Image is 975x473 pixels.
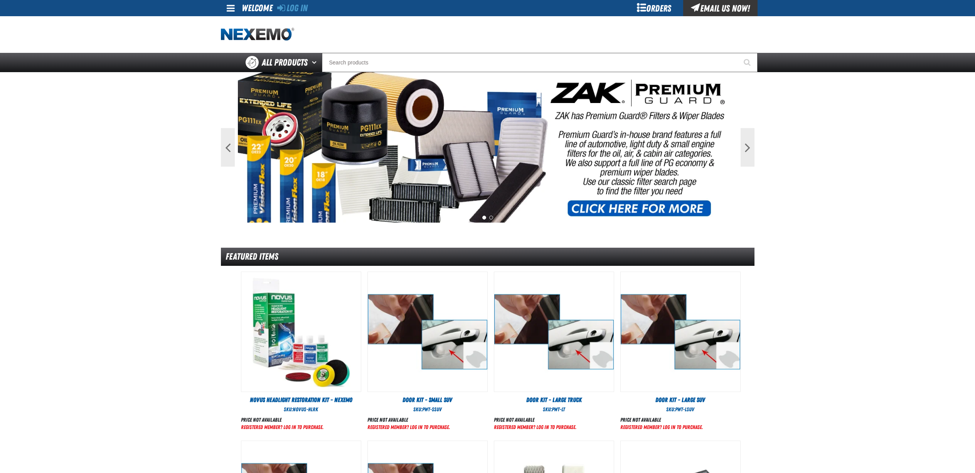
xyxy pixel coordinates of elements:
img: Door Kit - Large SUV [621,272,740,392]
button: 1 of 2 [482,216,486,220]
div: Price not available [620,416,703,424]
: View Details of the Door Kit - Small SUV [368,272,487,392]
a: Registered Member? Log In to purchase. [367,424,450,430]
img: Door Kit - Large Truck [494,272,614,392]
img: PG Filters & Wipers [238,72,738,223]
div: SKU: [367,406,488,413]
: View Details of the Door Kit - Large Truck [494,272,614,392]
div: Price not available [241,416,323,424]
img: Door Kit - Small SUV [368,272,487,392]
: View Details of the Novus Headlight Restoration Kit - Nexemo [241,272,361,392]
span: All Products [262,56,308,69]
: View Details of the Door Kit - Large SUV [621,272,740,392]
a: Novus Headlight Restoration Kit - Nexemo [241,396,361,404]
span: Door Kit - Small SUV [402,396,452,404]
img: Novus Headlight Restoration Kit - Nexemo [241,272,361,392]
div: SKU: [620,406,741,413]
button: 2 of 2 [489,216,493,220]
a: Log In [277,3,308,14]
div: Price not available [494,416,576,424]
span: Door Kit - Large SUV [655,396,705,404]
img: Nexemo logo [221,28,294,41]
span: PWT-LSUV [675,406,694,412]
a: Door Kit - Large Truck [494,396,614,404]
button: Next [741,128,754,167]
a: Door Kit - Small SUV [367,396,488,404]
button: Start Searching [738,53,758,72]
div: SKU: [494,406,614,413]
div: Featured Items [221,248,754,266]
a: Registered Member? Log In to purchase. [620,424,703,430]
input: Search [322,53,758,72]
a: Registered Member? Log In to purchase. [241,424,323,430]
span: PWT-SSUV [422,406,442,412]
button: Open All Products pages [309,53,322,72]
span: PWT-LT [552,406,565,412]
a: Door Kit - Large SUV [620,396,741,404]
span: NOVUS-HLRK [293,406,318,412]
div: Price not available [367,416,450,424]
span: Novus Headlight Restoration Kit - Nexemo [250,396,352,404]
span: Door Kit - Large Truck [526,396,582,404]
div: SKU: [241,406,361,413]
a: Registered Member? Log In to purchase. [494,424,576,430]
button: Previous [221,128,235,167]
